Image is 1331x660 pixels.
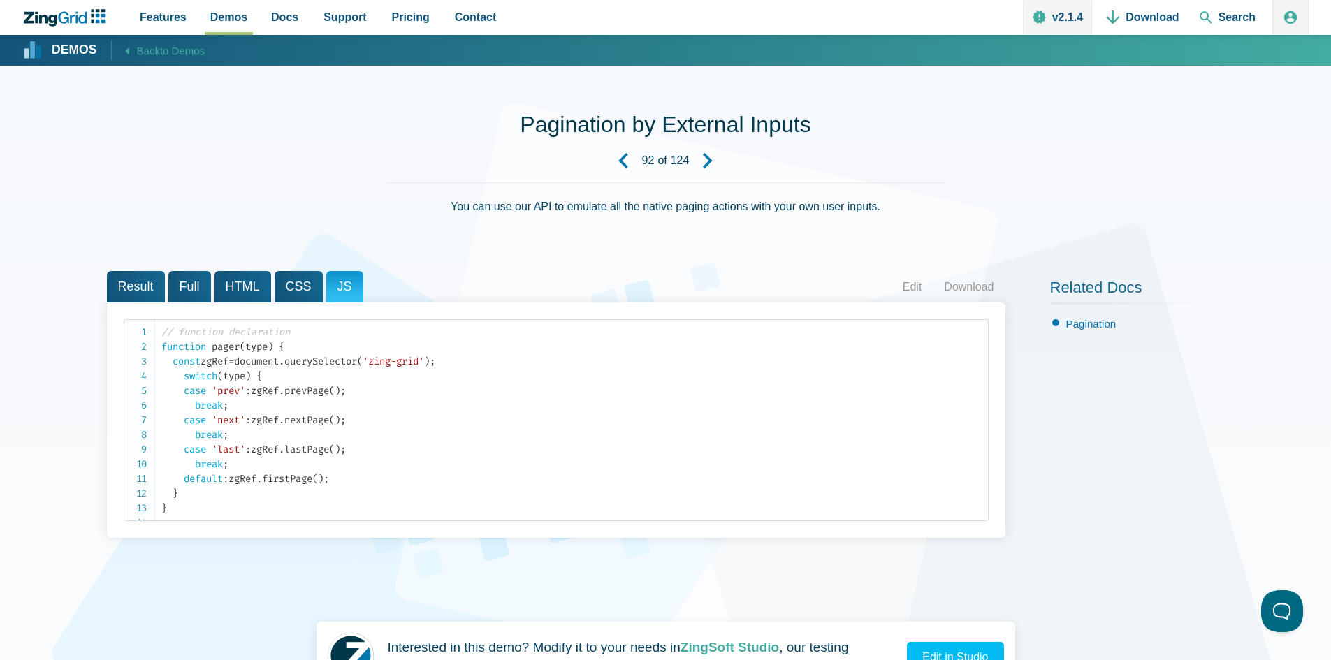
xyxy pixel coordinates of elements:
span: 'prev' [212,385,245,397]
span: ; [223,399,228,411]
span: break [195,429,223,441]
code: zgRef document type zgRef zgRef zgRef zgRef [161,325,988,515]
span: default [184,473,223,485]
span: ( [357,355,363,367]
strong: 92 [642,155,655,166]
span: ( [240,341,245,353]
span: { [256,370,262,382]
span: ) [268,341,273,353]
span: . [279,355,284,367]
span: ) [318,473,323,485]
strong: ZingSoft Studio [681,640,779,654]
span: ) [335,443,340,455]
span: case [184,414,206,426]
span: ) [335,385,340,397]
span: ; [223,458,228,470]
span: Pricing [392,8,430,27]
span: nextPage [284,414,329,426]
span: ( [329,443,335,455]
span: // function declaration [161,326,290,338]
span: pager [212,341,240,353]
span: 'zing-grid' [363,355,424,367]
strong: Demos [52,44,97,57]
div: You can use our API to emulate all the native paging actions with your own user inputs. [386,182,945,249]
span: ) [335,414,340,426]
span: prevPage [284,385,329,397]
h2: Related Docs [1050,278,1225,305]
span: Result [107,271,165,302]
span: 'next' [212,414,245,426]
span: ) [245,370,251,382]
span: Contact [455,8,497,27]
span: Back [137,42,205,59]
span: = [228,355,234,367]
span: HTML [214,271,271,302]
strong: 124 [671,155,690,166]
span: ( [312,473,318,485]
span: ; [430,355,435,367]
span: ( [329,414,335,426]
span: to Demos [160,45,205,57]
span: Features [140,8,187,27]
span: Full [168,271,211,302]
span: ; [340,443,346,455]
span: break [195,458,223,470]
span: case [184,443,206,455]
span: 'last' [212,443,245,455]
span: ; [340,414,346,426]
span: . [279,443,284,455]
span: } [173,487,178,499]
span: function [161,341,206,353]
span: Demos [210,8,247,27]
span: . [256,473,262,485]
a: Pagination [1066,318,1117,330]
a: Demos [24,42,97,59]
span: ; [323,473,329,485]
span: . [279,385,284,397]
span: const [173,355,201,367]
span: ; [223,429,228,441]
span: Docs [271,8,298,27]
span: ( [329,385,335,397]
a: Previous Demo [604,142,642,179]
a: ZingChart Logo. Click to return to the homepage [22,9,112,27]
span: { [279,341,284,353]
span: : [245,443,251,455]
span: switch [184,370,217,382]
a: Edit [892,277,933,298]
a: Download [933,277,1005,298]
span: : [245,414,251,426]
span: querySelector [284,355,357,367]
span: CSS [275,271,323,302]
span: firstPage [262,473,312,485]
span: : [245,385,251,397]
h1: Pagination by External Inputs [520,110,810,142]
span: type [245,341,268,353]
span: lastPage [284,443,329,455]
span: ) [424,355,430,367]
span: of [657,155,667,166]
span: : [223,473,228,485]
span: . [279,414,284,426]
iframe: Toggle Customer Support [1261,590,1303,632]
span: break [195,399,223,411]
a: Backto Demos [111,41,205,59]
span: case [184,385,206,397]
span: JS [326,271,363,302]
span: } [161,502,167,514]
span: Support [323,8,366,27]
a: Next Demo [689,142,727,179]
span: ( [217,370,223,382]
span: ; [340,385,346,397]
